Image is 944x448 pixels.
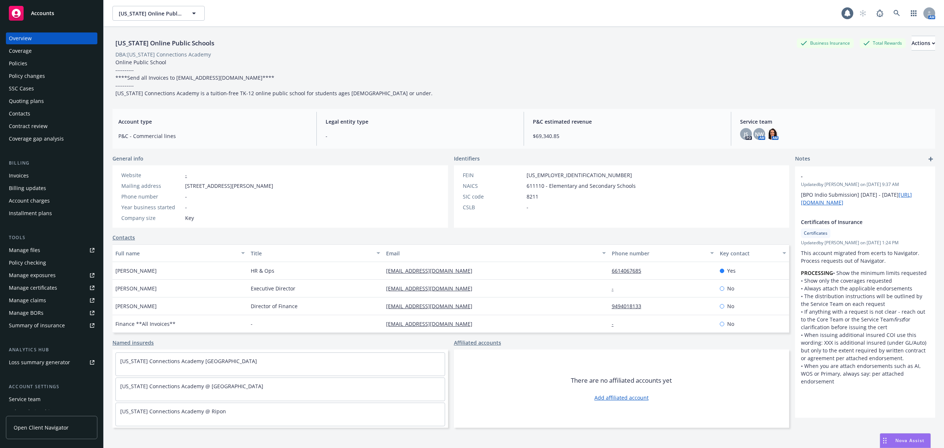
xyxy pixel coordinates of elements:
a: Contract review [6,120,97,132]
div: Service team [9,393,41,405]
a: Coverage gap analysis [6,133,97,145]
a: Service team [6,393,97,405]
span: [STREET_ADDRESS][PERSON_NAME] [185,182,273,190]
a: Installment plans [6,207,97,219]
span: HR & Ops [251,267,274,275]
div: Business Insurance [797,38,854,48]
a: Report a Bug [872,6,887,21]
a: Named insureds [112,339,154,347]
div: DBA: [US_STATE] Connections Academy [115,51,211,58]
a: Invoices [6,170,97,182]
span: General info [112,155,143,162]
div: -Updatedby [PERSON_NAME] on [DATE] 9:37 AM[BPO Indio Submission] [DATE] - [DATE][URL][DOMAIN_NAME] [795,166,935,212]
span: - [251,320,253,328]
div: Manage exposures [9,269,56,281]
div: Policies [9,58,27,69]
a: SSC Cases [6,83,97,94]
a: Switch app [906,6,921,21]
a: [EMAIL_ADDRESS][DOMAIN_NAME] [386,267,478,274]
span: Yes [727,267,736,275]
span: No [727,320,734,328]
em: first [894,316,903,323]
button: Full name [112,244,248,262]
span: 611110 - Elementary and Secondary Schools [527,182,636,190]
span: Nova Assist [895,437,924,444]
span: [PERSON_NAME] [115,267,157,275]
a: [US_STATE] Connections Academy @ Ripon [120,408,226,415]
div: Installment plans [9,207,52,219]
span: Updated by [PERSON_NAME] on [DATE] 1:24 PM [801,239,929,246]
div: Website [121,171,182,179]
a: Contacts [112,234,135,241]
span: Open Client Navigator [14,424,69,431]
div: Invoices [9,170,29,182]
div: Key contact [720,249,778,257]
span: - [326,132,515,140]
span: Legal entity type [326,118,515,125]
div: Title [251,249,372,257]
div: Total Rewards [860,38,906,48]
span: Certificates of Insurance [801,218,910,226]
span: Executive Director [251,285,295,292]
img: photo [767,128,778,140]
a: - [612,285,619,292]
div: Overview [9,32,32,44]
button: Key contact [717,244,789,262]
div: Manage BORs [9,307,44,319]
span: Account type [118,118,308,125]
a: Quoting plans [6,95,97,107]
span: JS [744,130,748,138]
a: [US_STATE] Connections Academy [GEOGRAPHIC_DATA] [120,358,257,365]
span: Finance **All Invoices** [115,320,176,328]
a: - [612,320,619,327]
span: No [727,285,734,292]
span: Director of Finance [251,302,298,310]
span: - [185,203,187,211]
a: [EMAIL_ADDRESS][DOMAIN_NAME] [386,285,478,292]
a: Billing updates [6,182,97,194]
a: Manage claims [6,294,97,306]
a: Contacts [6,108,97,120]
span: $69,340.85 [533,132,722,140]
span: Service team [740,118,929,125]
a: Manage files [6,244,97,256]
span: Accounts [31,10,54,16]
span: - [801,172,910,180]
div: Manage claims [9,294,46,306]
span: P&C - Commercial lines [118,132,308,140]
div: Certificates of InsuranceCertificatesUpdatedby [PERSON_NAME] on [DATE] 1:24 PMThis account migrat... [795,212,935,391]
span: P&C estimated revenue [533,118,722,125]
a: - [185,172,187,179]
div: SIC code [463,193,524,200]
span: [PERSON_NAME] [115,302,157,310]
div: Sales relationships [9,406,56,418]
span: No [727,302,734,310]
a: Overview [6,32,97,44]
span: 8211 [527,193,538,200]
a: Policy checking [6,257,97,269]
span: - [185,193,187,200]
span: There are no affiliated accounts yet [571,376,672,385]
a: Summary of insurance [6,320,97,331]
div: Full name [115,249,237,257]
div: Manage certificates [9,282,57,294]
div: Account charges [9,195,50,207]
div: NAICS [463,182,524,190]
span: Updated by [PERSON_NAME] on [DATE] 9:37 AM [801,181,929,188]
div: Policy checking [9,257,46,269]
div: FEIN [463,171,524,179]
a: 9494018133 [612,303,647,310]
div: Policy changes [9,70,45,82]
div: Phone number [612,249,706,257]
span: Key [185,214,194,222]
div: Actions [912,36,935,50]
span: NW [755,130,764,138]
div: Account settings [6,383,97,390]
a: Search [889,6,904,21]
a: [EMAIL_ADDRESS][DOMAIN_NAME] [386,320,478,327]
div: SSC Cases [9,83,34,94]
div: Manage files [9,244,40,256]
div: Year business started [121,203,182,211]
button: Actions [912,36,935,51]
button: Email [383,244,609,262]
